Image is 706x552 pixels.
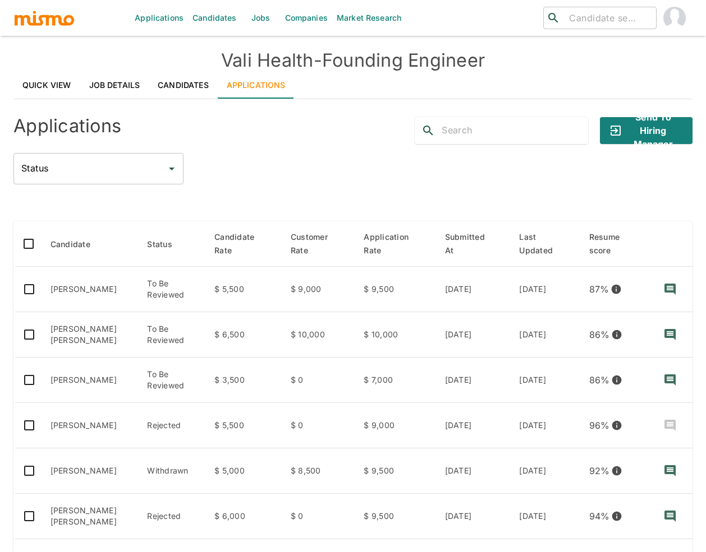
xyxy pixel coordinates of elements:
[13,115,121,137] h4: Applications
[445,230,502,257] span: Submitted At
[436,403,511,448] td: [DATE]
[13,10,75,26] img: logo
[355,494,435,539] td: $ 9,500
[205,358,282,403] td: $ 3,500
[282,448,355,494] td: $ 8,500
[218,72,295,99] a: Applications
[657,367,684,393] button: recent-notes
[138,494,205,539] td: Rejected
[164,161,180,177] button: Open
[149,72,218,99] a: Candidates
[214,230,273,257] span: Candidate Rate
[657,276,684,303] button: recent-notes
[355,312,435,358] td: $ 10,000
[436,312,511,358] td: [DATE]
[510,403,580,448] td: [DATE]
[657,503,684,530] button: recent-notes
[355,403,435,448] td: $ 9,000
[355,358,435,403] td: $ 7,000
[282,403,355,448] td: $ 0
[611,284,622,295] svg: View resume score details
[510,267,580,312] td: [DATE]
[611,465,622,476] svg: View resume score details
[611,374,622,386] svg: View resume score details
[42,267,139,312] td: [PERSON_NAME]
[611,511,622,522] svg: View resume score details
[205,312,282,358] td: $ 6,500
[13,49,693,72] h4: Vali Health - Founding Engineer
[80,72,149,99] a: Job Details
[589,230,639,257] span: Resume score
[291,230,346,257] span: Customer Rate
[282,494,355,539] td: $ 0
[205,403,282,448] td: $ 5,500
[611,329,622,340] svg: View resume score details
[205,494,282,539] td: $ 6,000
[42,358,139,403] td: [PERSON_NAME]
[205,448,282,494] td: $ 5,000
[138,267,205,312] td: To Be Reviewed
[565,10,652,26] input: Candidate search
[589,372,610,388] p: 86 %
[436,267,511,312] td: [DATE]
[42,312,139,358] td: [PERSON_NAME] [PERSON_NAME]
[519,230,571,257] span: Last Updated
[355,267,435,312] td: $ 9,500
[611,420,622,431] svg: View resume score details
[510,312,580,358] td: [DATE]
[42,494,139,539] td: [PERSON_NAME] [PERSON_NAME]
[436,448,511,494] td: [DATE]
[282,312,355,358] td: $ 10,000
[13,72,80,99] a: Quick View
[600,117,693,144] button: Send to Hiring Manager
[442,122,588,140] input: Search
[138,312,205,358] td: To Be Reviewed
[657,412,684,439] button: recent-notes
[138,448,205,494] td: Withdrawn
[282,267,355,312] td: $ 9,000
[510,358,580,403] td: [DATE]
[589,508,610,524] p: 94 %
[589,327,610,342] p: 86 %
[510,448,580,494] td: [DATE]
[657,321,684,348] button: recent-notes
[663,7,686,29] img: Carmen Vilachá
[282,358,355,403] td: $ 0
[510,494,580,539] td: [DATE]
[657,457,684,484] button: recent-notes
[355,448,435,494] td: $ 9,500
[589,281,609,297] p: 87 %
[51,238,105,251] span: Candidate
[42,403,139,448] td: [PERSON_NAME]
[205,267,282,312] td: $ 5,500
[436,358,511,403] td: [DATE]
[436,494,511,539] td: [DATE]
[589,418,610,433] p: 96 %
[589,463,610,479] p: 92 %
[147,238,187,251] span: Status
[415,117,442,144] button: search
[138,403,205,448] td: Rejected
[42,448,139,494] td: [PERSON_NAME]
[138,358,205,403] td: To Be Reviewed
[364,230,427,257] span: Application Rate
